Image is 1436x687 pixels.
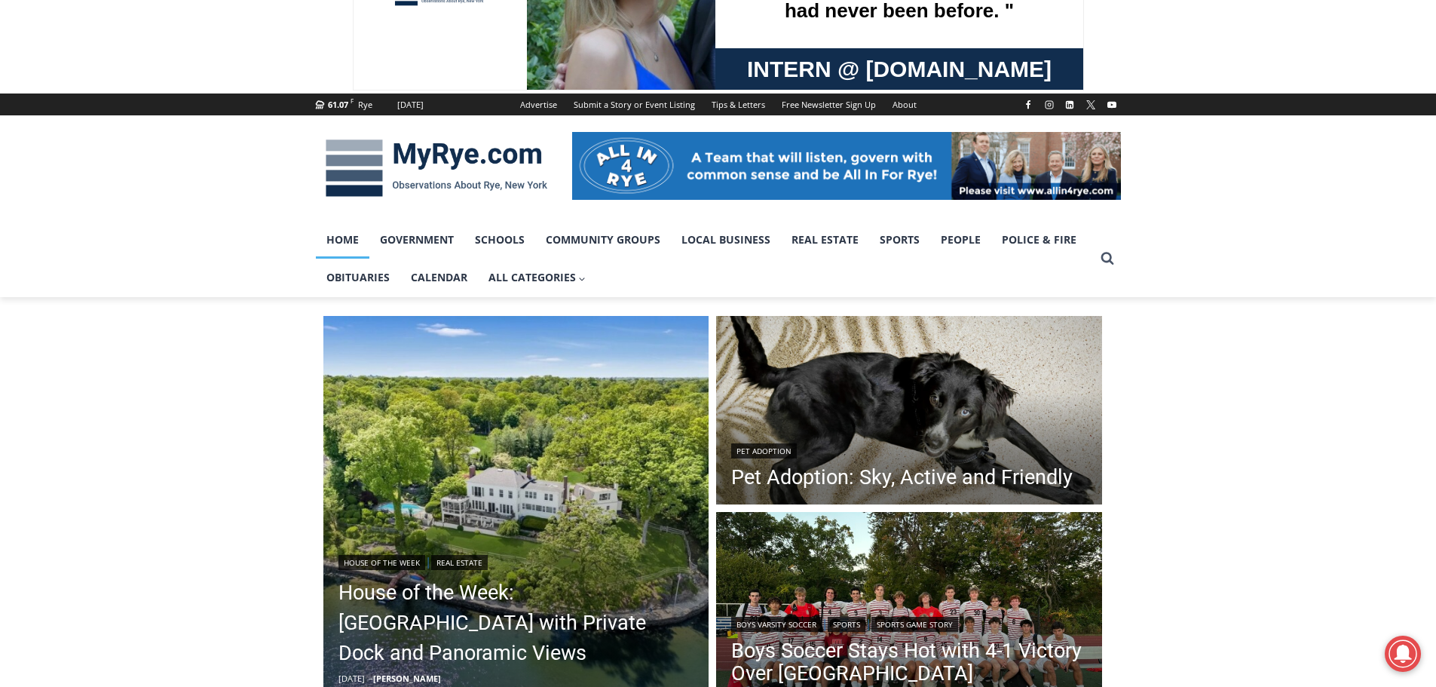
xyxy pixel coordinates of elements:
a: Calendar [400,259,478,296]
h4: [PERSON_NAME] Read Sanctuary Fall Fest: [DATE] [12,152,201,186]
a: [PERSON_NAME] [373,673,441,684]
time: [DATE] [338,673,365,684]
a: Free Newsletter Sign Up [773,94,884,115]
a: People [930,221,991,259]
a: Pet Adoption [731,443,797,459]
a: House of the Week [338,555,425,570]
a: Linkedin [1061,96,1079,114]
span: 61.07 [328,99,348,110]
a: Local Business [671,221,781,259]
a: Sports [828,617,865,632]
a: Real Estate [781,221,869,259]
a: Instagram [1040,96,1058,114]
div: | | [731,614,1087,632]
a: Facebook [1019,96,1037,114]
a: About [884,94,925,115]
img: All in for Rye [572,132,1121,200]
a: Boys Varsity Soccer [731,617,822,632]
div: [DATE] [397,98,424,112]
a: Advertise [512,94,565,115]
a: Community Groups [535,221,671,259]
a: YouTube [1103,96,1121,114]
a: Government [369,221,464,259]
a: Obituaries [316,259,400,296]
span: – [369,673,373,684]
a: Police & Fire [991,221,1087,259]
a: Sports [869,221,930,259]
a: Boys Soccer Stays Hot with 4-1 Victory Over [GEOGRAPHIC_DATA] [731,639,1087,685]
div: 6 [176,127,183,143]
a: X [1082,96,1100,114]
div: / [169,127,173,143]
div: | [338,552,694,570]
a: Sports Game Story [871,617,958,632]
a: Read More Pet Adoption: Sky, Active and Friendly [716,316,1102,509]
a: House of the Week: [GEOGRAPHIC_DATA] with Private Dock and Panoramic Views [338,578,694,668]
a: Submit a Story or Event Listing [565,94,703,115]
div: "[PERSON_NAME] and I covered the [DATE] Parade, which was a really eye opening experience as I ha... [381,1,712,146]
a: Pet Adoption: Sky, Active and Friendly [731,466,1073,489]
span: Intern @ [DOMAIN_NAME] [394,150,699,184]
img: [PHOTO; Sky. Contributed.] [716,316,1102,509]
button: View Search Form [1094,245,1121,272]
nav: Primary Navigation [316,221,1094,297]
div: Co-sponsored by Westchester County Parks [158,44,218,124]
a: Home [316,221,369,259]
nav: Secondary Navigation [512,94,925,115]
a: Tips & Letters [703,94,773,115]
a: Schools [464,221,535,259]
img: s_800_29ca6ca9-f6cc-433c-a631-14f6620ca39b.jpeg [1,1,150,150]
img: MyRye.com [316,129,557,207]
div: 1 [158,127,165,143]
a: Intern @ [DOMAIN_NAME] [363,146,730,188]
div: Rye [358,98,372,112]
a: Real Estate [431,555,488,570]
a: [PERSON_NAME] Read Sanctuary Fall Fest: [DATE] [1,150,225,188]
span: F [351,97,354,105]
button: Child menu of All Categories [478,259,597,296]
